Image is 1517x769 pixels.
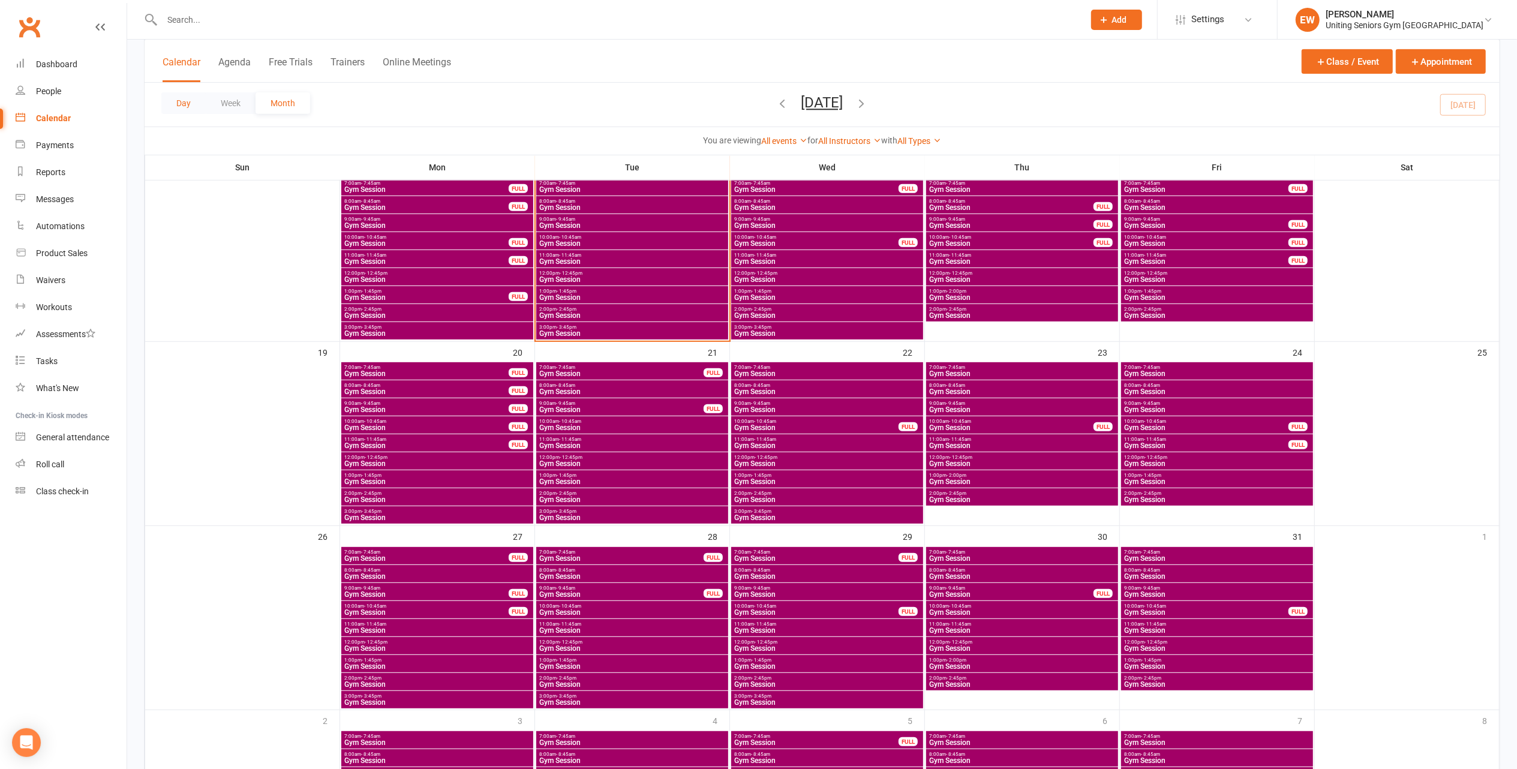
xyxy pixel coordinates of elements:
span: 10:00am [1124,419,1289,424]
span: - 8:45am [361,199,380,204]
div: FULL [1094,238,1113,247]
div: 20 [513,342,534,362]
span: Gym Session [734,388,921,395]
span: - 2:45pm [362,307,381,312]
span: Gym Session [1124,222,1289,229]
div: FULL [509,202,528,211]
span: 1:00pm [929,289,1116,294]
span: - 7:45am [361,181,380,186]
span: 7:00am [929,181,1116,186]
span: - 11:45am [754,253,776,258]
strong: for [807,136,818,145]
th: Sun [145,155,340,180]
span: Gym Session [929,222,1094,229]
span: - 10:45am [754,235,776,240]
button: Add [1091,10,1142,30]
a: Tasks [16,348,127,375]
span: - 10:45am [754,419,776,424]
a: People [16,78,127,105]
span: - 10:45am [559,419,581,424]
button: Agenda [218,56,251,82]
span: 12:00pm [1124,271,1311,276]
span: Gym Session [344,442,509,449]
span: Gym Session [734,222,921,229]
span: - 2:00pm [947,289,966,294]
span: Gym Session [734,258,921,265]
span: Gym Session [734,186,899,193]
strong: with [881,136,897,145]
div: Uniting Seniors Gym [GEOGRAPHIC_DATA] [1326,20,1483,31]
div: FULL [1288,238,1308,247]
div: FULL [1288,184,1308,193]
span: Gym Session [929,258,1116,265]
span: - 1:45pm [557,289,576,294]
span: 11:00am [539,437,726,442]
span: Gym Session [539,442,726,449]
span: - 10:45am [1144,235,1166,240]
strong: You are viewing [703,136,761,145]
span: Gym Session [539,424,726,431]
div: Roll call [36,459,64,469]
span: Gym Session [1124,424,1289,431]
a: Messages [16,186,127,213]
span: 8:00am [929,199,1094,204]
span: 10:00am [344,419,509,424]
span: 12:00pm [539,271,726,276]
a: Payments [16,132,127,159]
span: - 8:45am [946,383,965,388]
span: Gym Session [1124,204,1311,211]
span: 7:00am [929,365,1116,370]
div: [PERSON_NAME] [1326,9,1483,20]
button: Month [256,92,310,114]
span: Gym Session [1124,294,1311,301]
span: 8:00am [344,199,509,204]
div: Assessments [36,329,95,339]
span: Gym Session [1124,258,1289,265]
span: 3:00pm [734,325,921,330]
div: FULL [1288,422,1308,431]
span: - 8:45am [1141,383,1160,388]
span: 11:00am [1124,437,1289,442]
span: Gym Session [1124,312,1311,319]
div: 22 [903,342,924,362]
span: Gym Session [734,406,921,413]
span: - 11:45am [949,437,971,442]
span: - 11:45am [364,253,386,258]
div: Product Sales [36,248,88,258]
a: All Instructors [818,136,881,146]
span: - 7:45am [946,365,965,370]
span: - 10:45am [364,419,386,424]
span: 9:00am [1124,401,1311,406]
span: Gym Session [734,442,921,449]
a: Calendar [16,105,127,132]
span: - 3:45pm [752,325,771,330]
span: - 7:45am [1141,365,1160,370]
div: FULL [1094,202,1113,211]
a: Dashboard [16,51,127,78]
a: Workouts [16,294,127,321]
span: 10:00am [734,235,899,240]
div: What's New [36,383,79,393]
span: - 12:45pm [755,271,777,276]
span: - 2:45pm [947,307,966,312]
span: - 9:45am [361,401,380,406]
span: - 8:45am [751,383,770,388]
span: Gym Session [344,222,531,229]
span: 8:00am [344,383,509,388]
div: General attendance [36,432,109,442]
th: Mon [340,155,535,180]
span: Gym Session [929,240,1094,247]
div: FULL [509,440,528,449]
span: 11:00am [1124,253,1289,258]
div: FULL [1288,440,1308,449]
div: 21 [708,342,729,362]
span: Gym Session [539,406,704,413]
div: Messages [36,194,74,204]
span: - 12:45pm [365,271,387,276]
span: - 7:45am [361,365,380,370]
a: Reports [16,159,127,186]
th: Wed [730,155,925,180]
div: Dashboard [36,59,77,69]
span: Gym Session [344,424,509,431]
div: Automations [36,221,85,231]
